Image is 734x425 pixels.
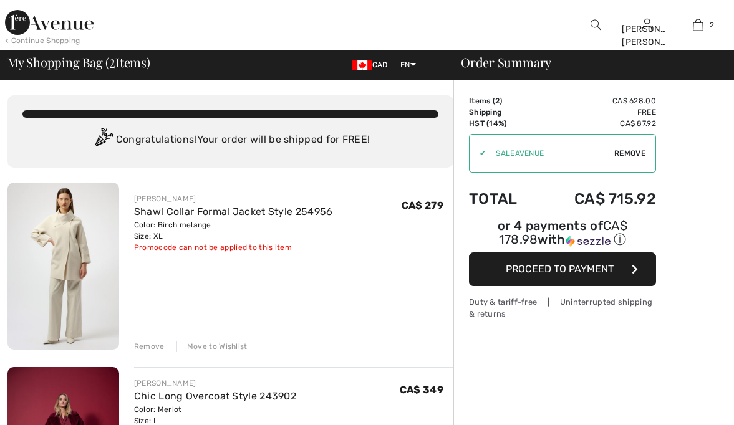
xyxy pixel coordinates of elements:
a: Sign In [642,19,652,31]
img: Congratulation2.svg [91,128,116,153]
td: Items ( ) [469,95,538,107]
button: Proceed to Payment [469,252,656,286]
td: CA$ 715.92 [538,178,656,220]
span: My Shopping Bag ( Items) [7,56,150,69]
td: Total [469,178,538,220]
div: Promocode can not be applied to this item [134,242,333,253]
a: Shawl Collar Formal Jacket Style 254956 [134,206,333,217]
img: 1ère Avenue [5,10,94,35]
span: Proceed to Payment [506,263,614,275]
td: Shipping [469,107,538,118]
div: or 4 payments ofCA$ 178.98withSezzle Click to learn more about Sezzle [469,220,656,252]
a: Chic Long Overcoat Style 243902 [134,390,296,402]
span: Remove [614,148,645,159]
div: Duty & tariff-free | Uninterrupted shipping & returns [469,296,656,320]
div: [PERSON_NAME] [PERSON_NAME] [622,22,672,49]
div: Order Summary [446,56,727,69]
img: Canadian Dollar [352,60,372,70]
div: [PERSON_NAME] [134,378,296,389]
span: 2 [109,53,115,69]
span: CAD [352,60,393,69]
div: or 4 payments of with [469,220,656,248]
span: CA$ 178.98 [499,218,627,247]
td: CA$ 87.92 [538,118,656,129]
span: CA$ 279 [402,199,443,211]
span: 2 [710,19,714,31]
div: ✔ [470,148,486,159]
td: Free [538,107,656,118]
input: Promo code [486,135,614,172]
a: 2 [674,17,723,32]
span: 2 [495,97,500,105]
img: My Bag [693,17,703,32]
img: Sezzle [566,236,611,247]
div: Remove [134,341,165,352]
div: Color: Birch melange Size: XL [134,219,333,242]
div: < Continue Shopping [5,35,80,46]
span: CA$ 349 [400,384,443,396]
img: search the website [591,17,601,32]
div: Move to Wishlist [176,341,248,352]
div: Congratulations! Your order will be shipped for FREE! [22,128,438,153]
div: [PERSON_NAME] [134,193,333,204]
span: EN [400,60,416,69]
iframe: Opens a widget where you can find more information [654,388,722,419]
td: CA$ 628.00 [538,95,656,107]
img: Shawl Collar Formal Jacket Style 254956 [7,183,119,350]
td: HST (14%) [469,118,538,129]
img: My Info [642,17,652,32]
